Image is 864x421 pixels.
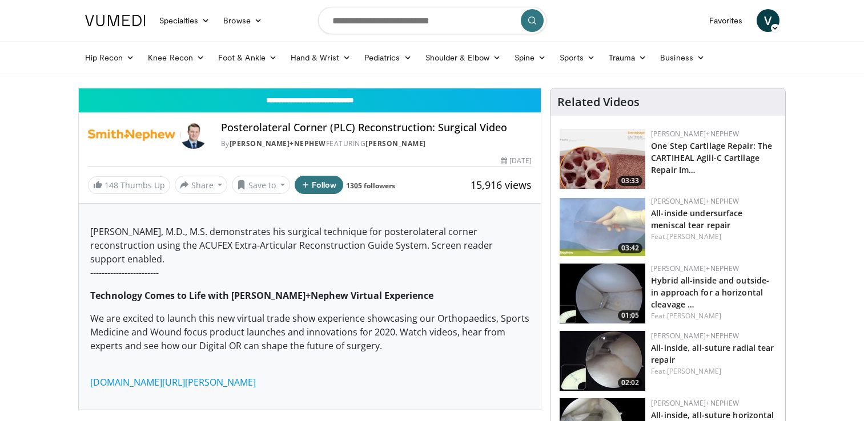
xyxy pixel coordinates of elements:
input: Search topics, interventions [318,7,546,34]
span: 15,916 views [471,178,532,192]
a: [PERSON_NAME]+Nephew [651,129,739,139]
a: [PERSON_NAME]+Nephew [230,139,326,148]
h4: Related Videos [557,95,640,109]
img: 364c13b8-bf65-400b-a941-5a4a9c158216.150x105_q85_crop-smart_upscale.jpg [560,264,645,323]
a: [PERSON_NAME] [667,232,721,241]
a: [PERSON_NAME]+Nephew [651,264,739,273]
a: 03:42 [560,196,645,256]
img: Avatar [180,122,207,149]
a: All-inside undersurface meniscal tear repair [651,208,742,230]
a: 148 Thumbs Up [88,176,170,194]
a: 01:05 [560,264,645,323]
a: Knee Recon [141,46,211,69]
a: [PERSON_NAME] [667,311,721,321]
img: VuMedi Logo [85,15,146,26]
a: Business [653,46,712,69]
img: 781f413f-8da4-4df1-9ef9-bed9c2d6503b.150x105_q85_crop-smart_upscale.jpg [560,129,645,189]
a: [DOMAIN_NAME][URL][PERSON_NAME] [90,376,256,388]
button: Follow [295,176,344,194]
p: [PERSON_NAME], M.D., M.S. demonstrates his surgical technique for posterolateral corner reconstru... [90,225,530,280]
img: 02c34c8e-0ce7-40b9-85e3-cdd59c0970f9.150x105_q85_crop-smart_upscale.jpg [560,196,645,256]
a: Favorites [702,9,750,32]
span: 02:02 [618,378,642,388]
button: Share [175,176,228,194]
div: [DATE] [501,156,532,166]
a: Specialties [152,9,217,32]
a: 03:33 [560,129,645,189]
a: Shoulder & Elbow [419,46,508,69]
img: 0d5ae7a0-0009-4902-af95-81e215730076.150x105_q85_crop-smart_upscale.jpg [560,331,645,391]
h4: Posterolateral Corner (PLC) Reconstruction: Surgical Video [221,122,532,134]
div: By FEATURING [221,139,532,149]
span: 148 [105,180,118,191]
a: [PERSON_NAME] [667,366,721,376]
a: Hand & Wrist [284,46,357,69]
a: [PERSON_NAME]+Nephew [651,196,739,206]
a: [PERSON_NAME]+Nephew [651,398,739,408]
span: 01:05 [618,310,642,321]
a: 1305 followers [346,181,395,191]
a: One Step Cartilage Repair: The CARTIHEAL Agili-C Cartilage Repair Im… [651,140,772,175]
a: Foot & Ankle [211,46,284,69]
a: Sports [553,46,602,69]
span: 03:33 [618,176,642,186]
a: All-inside, all-suture radial tear repair [651,342,774,365]
a: Hybrid all-inside and outside-in approach for a horizontal cleavage … [651,275,769,310]
button: Save to [232,176,290,194]
a: Pediatrics [357,46,419,69]
a: Hip Recon [78,46,142,69]
a: Spine [508,46,553,69]
img: Smith+Nephew [88,122,175,149]
a: [PERSON_NAME] [365,139,426,148]
div: Feat. [651,232,776,242]
div: Feat. [651,366,776,377]
span: 03:42 [618,243,642,253]
a: Trauma [602,46,654,69]
a: [PERSON_NAME]+Nephew [651,331,739,341]
div: Feat. [651,311,776,321]
p: We are excited to launch this new virtual trade show experience showcasing our Orthopaedics, Spor... [90,311,530,366]
strong: Technology Comes to Life with [PERSON_NAME]+Nephew Virtual Experience [90,289,433,302]
a: Browse [216,9,269,32]
a: 02:02 [560,331,645,391]
a: V [757,9,779,32]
